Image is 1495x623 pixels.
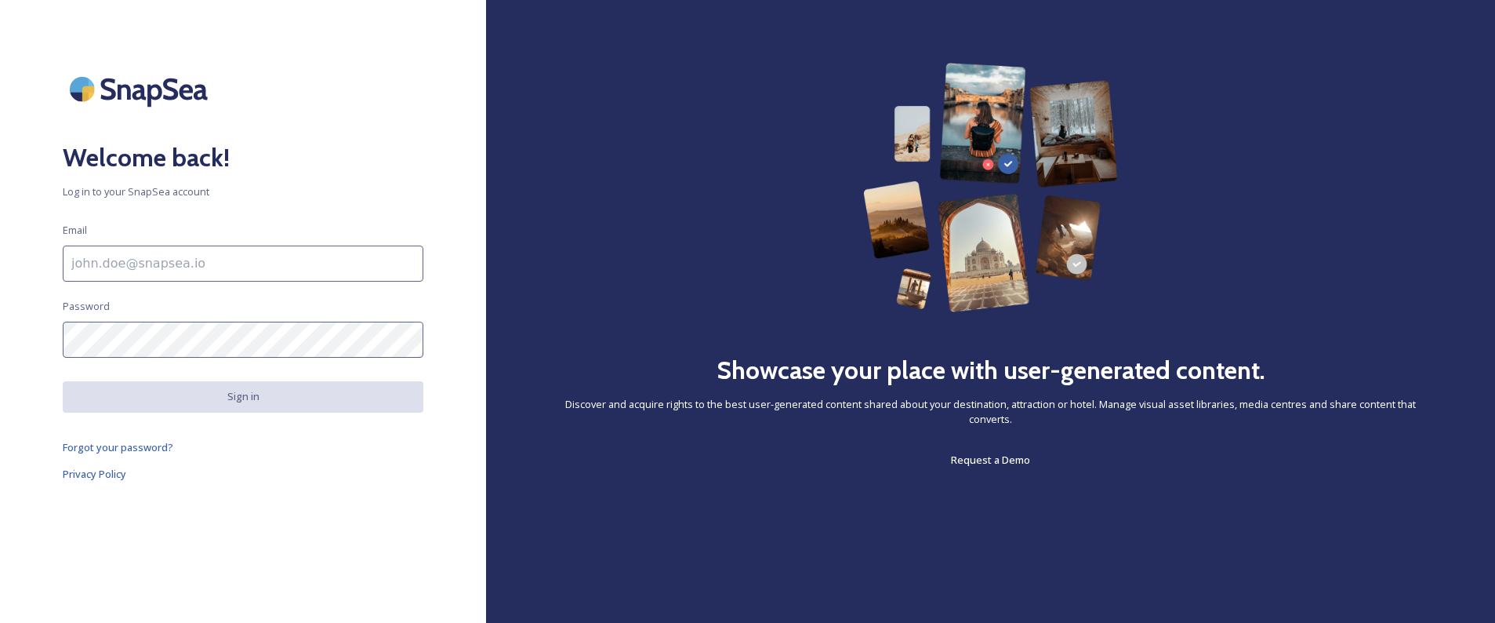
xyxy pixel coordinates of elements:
[63,63,220,115] img: SnapSea Logo
[951,453,1030,467] span: Request a Demo
[63,467,126,481] span: Privacy Policy
[63,465,423,483] a: Privacy Policy
[63,139,423,177] h2: Welcome back!
[863,63,1117,312] img: 63b42ca75bacad526042e722_Group%20154-p-800.png
[951,450,1030,469] a: Request a Demo
[63,299,110,314] span: Password
[63,440,173,454] span: Forgot your password?
[717,352,1265,389] h2: Showcase your place with user-generated content.
[63,184,423,199] span: Log in to your SnapSea account
[63,223,87,238] span: Email
[549,397,1432,427] span: Discover and acquire rights to the best user-generated content shared about your destination, att...
[63,246,423,282] input: john.doe@snapsea.io
[63,438,423,457] a: Forgot your password?
[63,381,423,412] button: Sign in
